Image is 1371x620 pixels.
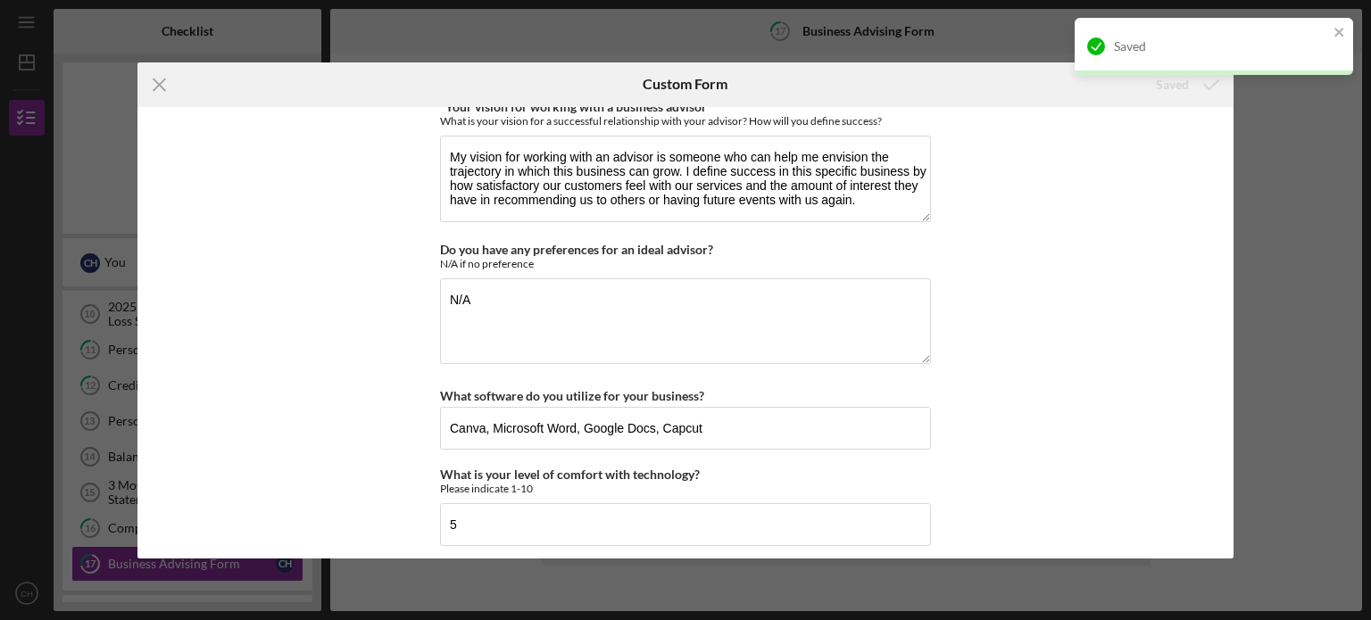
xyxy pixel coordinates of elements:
div: Saved [1114,39,1328,54]
div: What is your vision for a successful relationship with your advisor? How will you define success? [440,114,931,128]
div: N/A if no preference [440,257,931,270]
button: close [1334,25,1346,42]
h6: Custom Form [643,76,727,92]
label: What software do you utilize for your business? [440,388,704,403]
label: What is your level of comfort with technology? [440,467,700,482]
label: *Your vision for working with a business advisor [440,99,707,114]
div: Please indicate 1-10 [440,482,931,495]
textarea: My vision for working with an advisor is someone who can help me envision the trajectory in which... [440,136,931,221]
textarea: N/A [440,278,931,364]
label: Do you have any preferences for an ideal advisor? [440,242,713,257]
